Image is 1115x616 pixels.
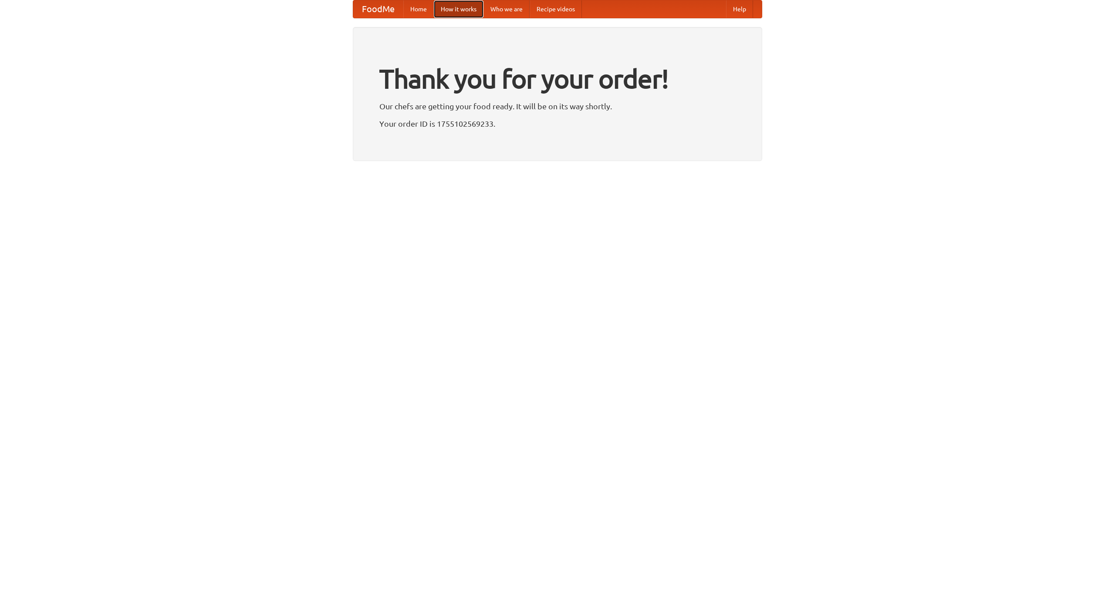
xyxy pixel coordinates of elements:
[726,0,753,18] a: Help
[434,0,483,18] a: How it works
[483,0,530,18] a: Who we are
[353,0,403,18] a: FoodMe
[530,0,582,18] a: Recipe videos
[379,100,736,113] p: Our chefs are getting your food ready. It will be on its way shortly.
[379,117,736,130] p: Your order ID is 1755102569233.
[403,0,434,18] a: Home
[379,58,736,100] h1: Thank you for your order!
